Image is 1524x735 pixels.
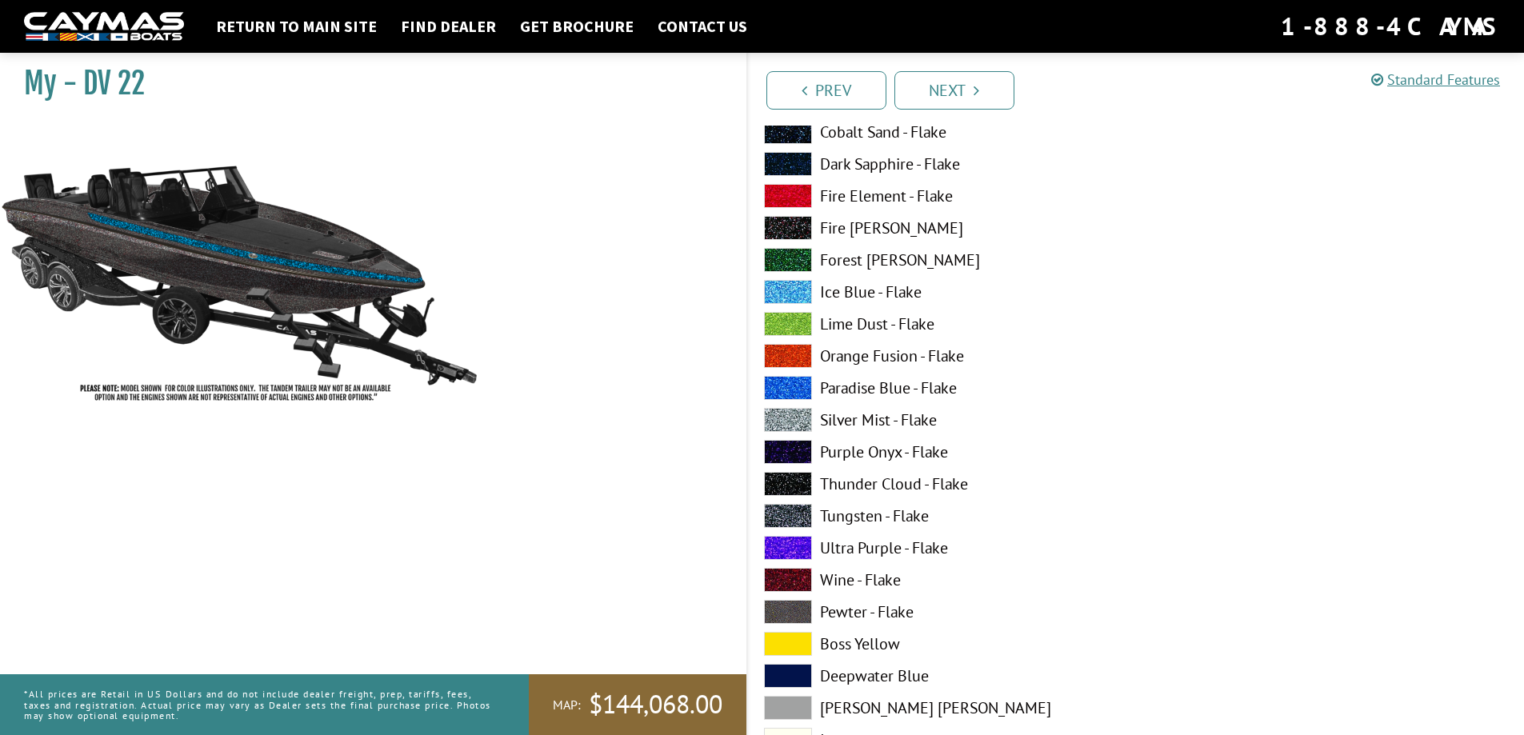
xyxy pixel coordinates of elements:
[1371,70,1500,89] a: Standard Features
[764,120,1120,144] label: Cobalt Sand - Flake
[764,696,1120,720] label: [PERSON_NAME] [PERSON_NAME]
[208,16,385,37] a: Return to main site
[764,600,1120,624] label: Pewter - Flake
[764,536,1120,560] label: Ultra Purple - Flake
[24,681,493,729] p: *All prices are Retail in US Dollars and do not include dealer freight, prep, tariffs, fees, taxe...
[764,504,1120,528] label: Tungsten - Flake
[764,408,1120,432] label: Silver Mist - Flake
[764,472,1120,496] label: Thunder Cloud - Flake
[764,664,1120,688] label: Deepwater Blue
[764,216,1120,240] label: Fire [PERSON_NAME]
[764,184,1120,208] label: Fire Element - Flake
[24,66,706,102] h1: My - DV 22
[764,632,1120,656] label: Boss Yellow
[529,674,746,735] a: MAP:$144,068.00
[553,697,581,713] span: MAP:
[393,16,504,37] a: Find Dealer
[764,312,1120,336] label: Lime Dust - Flake
[512,16,642,37] a: Get Brochure
[764,280,1120,304] label: Ice Blue - Flake
[764,344,1120,368] label: Orange Fusion - Flake
[764,248,1120,272] label: Forest [PERSON_NAME]
[894,71,1014,110] a: Next
[764,440,1120,464] label: Purple Onyx - Flake
[764,568,1120,592] label: Wine - Flake
[764,152,1120,176] label: Dark Sapphire - Flake
[764,376,1120,400] label: Paradise Blue - Flake
[24,12,184,42] img: white-logo-c9c8dbefe5ff5ceceb0f0178aa75bf4bb51f6bca0971e226c86eb53dfe498488.png
[1281,9,1500,44] div: 1-888-4CAYMAS
[650,16,755,37] a: Contact Us
[766,71,886,110] a: Prev
[589,688,722,721] span: $144,068.00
